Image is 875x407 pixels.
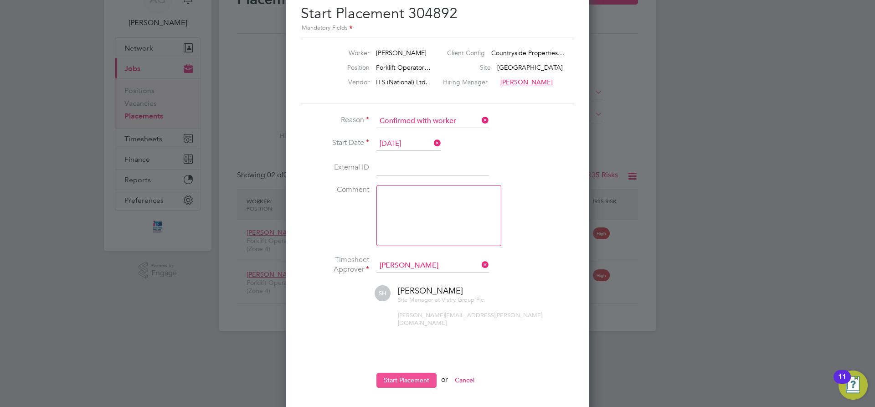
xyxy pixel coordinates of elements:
[301,255,369,274] label: Timesheet Approver
[301,115,369,125] label: Reason
[376,259,489,273] input: Search for...
[301,138,369,148] label: Start Date
[376,63,431,72] span: Forklift Operator…
[398,311,542,327] span: [PERSON_NAME][EMAIL_ADDRESS][PERSON_NAME][DOMAIN_NAME]
[454,63,491,72] label: Site
[319,63,370,72] label: Position
[497,63,563,72] span: [GEOGRAPHIC_DATA]
[301,373,574,397] li: or
[376,137,441,151] input: Select one
[301,185,369,195] label: Comment
[500,78,553,86] span: [PERSON_NAME]
[376,78,427,86] span: ITS (National) Ltd.
[376,373,437,387] button: Start Placement
[442,296,484,304] span: Vistry Group Plc
[376,49,427,57] span: [PERSON_NAME]
[319,78,370,86] label: Vendor
[301,23,574,33] div: Mandatory Fields
[491,49,564,57] span: Countryside Properties…
[301,163,369,172] label: External ID
[375,285,391,301] span: SH
[398,285,463,296] span: [PERSON_NAME]
[376,114,489,128] input: Select one
[838,377,846,389] div: 11
[839,371,868,400] button: Open Resource Center, 11 new notifications
[319,49,370,57] label: Worker
[448,373,482,387] button: Cancel
[447,49,485,57] label: Client Config
[398,296,440,304] span: Site Manager at
[443,78,494,86] label: Hiring Manager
